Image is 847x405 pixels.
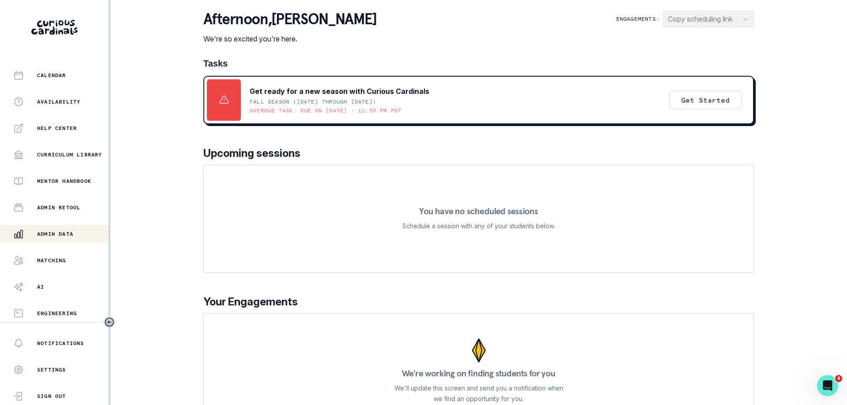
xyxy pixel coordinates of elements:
p: You have no scheduled sessions [419,207,538,216]
p: Calendar [37,72,66,79]
p: Notifications [37,340,84,347]
p: Get ready for a new season with Curious Cardinals [250,86,429,97]
p: Availability [37,98,80,105]
iframe: Intercom live chat [817,375,838,396]
p: We're so excited you're here. [203,33,377,44]
button: Toggle sidebar [104,316,115,328]
p: Curriculum Library [37,151,102,158]
p: Overdue task: Due on [DATE] • 11:59 PM PDT [250,107,401,114]
p: Sign Out [37,393,66,400]
p: We'll update this screen and send you a notification when we find an opportunity for you. [394,383,563,404]
p: Settings [37,366,66,373]
img: Curious Cardinals Logo [31,20,78,35]
p: AI [37,283,44,290]
p: Admin Retool [37,204,80,211]
p: Admin Data [37,230,73,238]
p: We're working on finding students for you [402,369,555,378]
p: Mentor Handbook [37,178,91,185]
p: Your Engagements [203,294,754,310]
p: Help Center [37,125,77,132]
p: Engineering [37,310,77,317]
p: afternoon , [PERSON_NAME] [203,11,377,28]
p: Fall Season ([DATE] through [DATE]) [250,98,376,105]
p: Engagements: [616,15,660,22]
p: Schedule a session with any of your students below. [402,221,555,231]
span: 4 [835,375,842,382]
p: Matching [37,257,66,264]
button: Get Started [669,91,742,109]
p: Upcoming sessions [203,145,754,161]
h1: Tasks [203,58,754,69]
